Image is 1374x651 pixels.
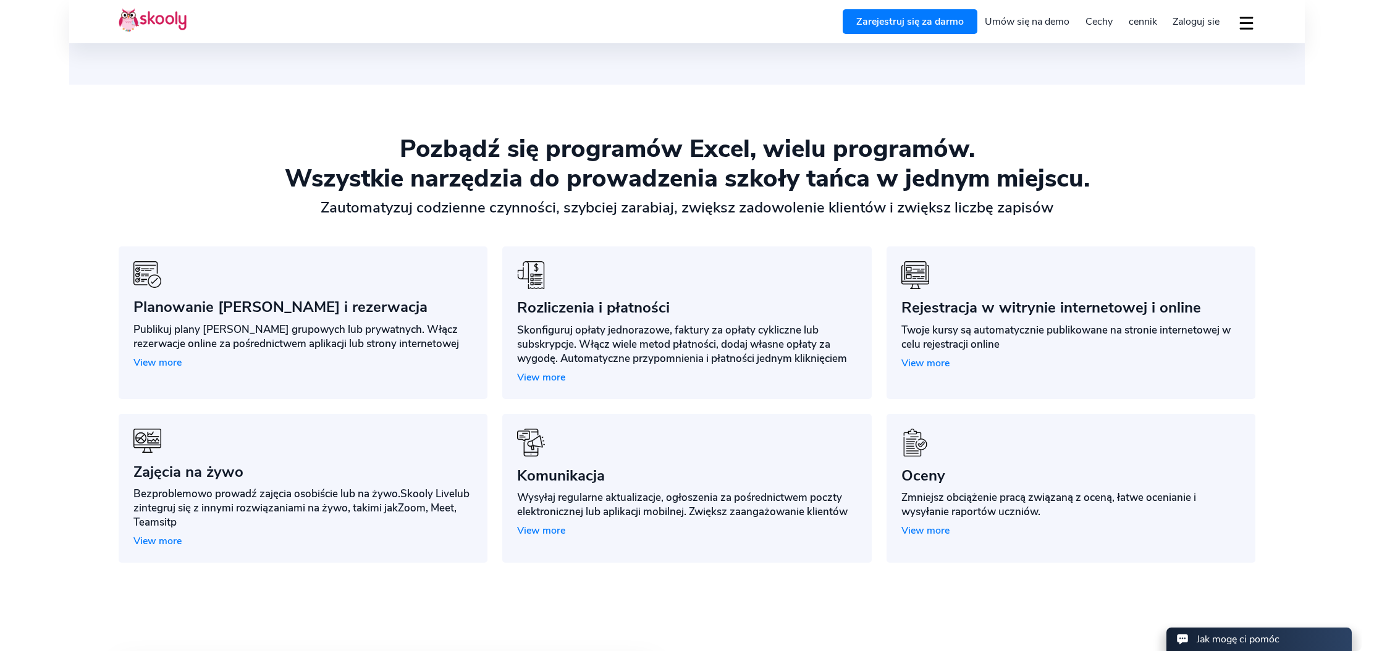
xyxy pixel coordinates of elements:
[502,414,871,563] a: icon-benefits-5KomunikacjaWysyłaj regularne aktualizacje, ogłoszenia za pośrednictwem poczty elek...
[133,463,473,481] div: Zajęcia na żywo
[133,429,161,453] img: icon-benefits-6
[119,134,1255,164] div: Pozbądź się programów Excel, wielu programów.
[517,429,545,456] img: icon-benefits-5
[901,490,1241,519] div: Zmniejsz obciążenie pracą związaną z oceną, łatwe ocenianie i wysyłanie raportów uczniów.
[901,356,950,370] span: View more
[901,261,929,289] img: icon-benefits-4
[133,322,473,351] div: Publikuj plany [PERSON_NAME] grupowych lub prywatnych. Włącz rezerwacje online za pośrednictwem a...
[517,298,856,317] div: Rozliczenia i płatności
[887,246,1255,399] a: icon-benefits-4Rejestracja w witrynie internetowej i onlineTwoje kursy są automatycznie publikowa...
[901,524,950,537] span: View more
[887,414,1255,563] a: icon-benefits-12OcenyZmniejsz obciążenie pracą związaną z oceną, łatwe ocenianie i wysyłanie rapo...
[901,429,929,456] img: icon-benefits-12
[119,246,487,399] a: icon-benefits-3Planowanie [PERSON_NAME] i rezerwacjaPublikuj plany [PERSON_NAME] grupowych lub pr...
[1237,9,1255,37] button: dropdown menu
[133,298,473,316] div: Planowanie [PERSON_NAME] i rezerwacja
[901,466,1241,485] div: Oceny
[517,466,856,485] div: Komunikacja
[119,198,1255,217] div: Zautomatyzuj codzienne czynności, szybciej zarabiaj, zwiększ zadowolenie klientów i zwiększ liczb...
[133,487,473,529] div: Bezproblemowo prowadź zajęcia osobiście lub na żywo. lub zintegruj się z innymi rozwiązaniami na ...
[1165,12,1228,31] a: Zaloguj sie
[1129,15,1157,28] span: cennik
[977,12,1078,31] a: Umów się na demo
[400,487,455,501] span: Skooly Live
[517,371,565,384] span: View more
[901,323,1241,351] div: Twoje kursy są automatycznie publikowane na stronie internetowej w celu rejestracji online
[517,524,565,537] span: View more
[843,9,977,34] a: Zarejestruj się za darmo
[133,534,182,548] span: View more
[119,414,487,563] a: icon-benefits-6Zajęcia na żywoBezproblemowo prowadź zajęcia osobiście lub na żywo.Skooly Livelub ...
[517,261,545,289] img: icon-benefits-10
[119,8,187,32] img: Skooly
[517,490,856,519] div: Wysyłaj regularne aktualizacje, ogłoszenia za pośrednictwem poczty elektronicznej lub aplikacji m...
[1121,12,1165,31] a: cennik
[1173,15,1220,28] span: Zaloguj sie
[133,261,161,288] img: icon-benefits-3
[119,164,1255,193] div: Wszystkie narzędzia do prowadzenia szkoły tańca w jednym miejscu.
[133,356,182,369] span: View more
[517,323,856,366] div: Skonfiguruj opłaty jednorazowe, faktury za opłaty cykliczne lub subskrypcje. Włącz wiele metod pł...
[1077,12,1121,31] a: Cechy
[502,246,871,399] a: icon-benefits-10Rozliczenia i płatnościSkonfiguruj opłaty jednorazowe, faktury za opłaty cykliczn...
[901,298,1241,317] div: Rejestracja w witrynie internetowej i online
[133,501,457,529] span: Zoom, Meet, Teams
